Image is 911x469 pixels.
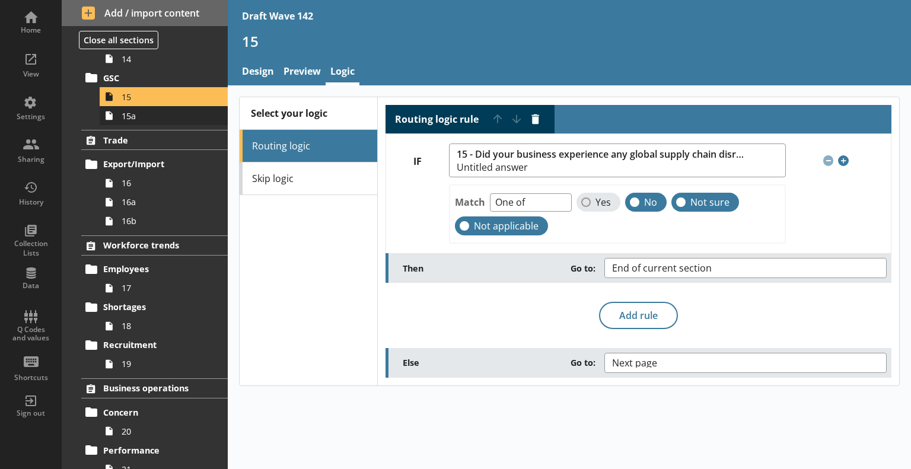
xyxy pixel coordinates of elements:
a: 17 [100,279,228,298]
a: Trade [81,130,228,150]
span: Recruitment [103,339,206,350]
a: Employees [81,260,228,279]
span: Add / import content [82,7,208,20]
li: Employees17 [87,260,228,298]
span: 20 [122,426,211,437]
label: Match [455,196,485,209]
div: Home [10,25,52,35]
span: Yes [595,196,611,209]
div: Sharing [10,155,52,164]
span: 16b [122,215,211,226]
div: Collection Lists [10,239,52,257]
a: Design [237,60,279,85]
span: 16a [122,196,211,208]
button: Delete routing rule [526,110,545,129]
span: 15a [122,110,211,122]
span: Not applicable [474,220,539,232]
div: Draft Wave 142 [242,9,313,23]
label: Else [403,357,604,368]
span: Workforce trends [103,240,206,251]
a: 14 [100,49,228,68]
span: 15 [122,91,211,103]
div: Settings [10,112,52,122]
div: View [10,69,52,79]
span: Next page [612,358,676,368]
span: 18 [122,320,211,331]
a: 15a [100,106,228,125]
a: 18 [100,317,228,336]
span: Employees [103,263,206,275]
button: 15 - Did your business experience any global supply chain disruption in [DATE]?Untitled answer [449,143,786,177]
button: Next page [604,353,887,373]
span: Trade [103,135,206,146]
span: 16 [122,177,211,189]
a: Shortages [81,298,228,317]
a: 19 [100,355,228,374]
li: Concern20 [87,403,228,441]
span: Shortages [103,301,206,312]
a: 16b [100,212,228,231]
li: Supply chainsUK Proc14GSC1515a [62,6,228,125]
span: Concern [103,407,206,418]
span: Go to: [571,357,595,368]
li: Shortages18 [87,298,228,336]
a: Skip logic [240,162,377,195]
span: Untitled answer [457,162,747,172]
span: Performance [103,445,206,456]
a: Preview [279,60,326,85]
a: 20 [100,422,228,441]
a: Recruitment [81,336,228,355]
button: Add rule [599,302,678,329]
span: Export/Import [103,158,206,170]
label: Then [403,263,604,274]
div: Data [10,281,52,291]
label: Routing logic rule [395,113,479,126]
a: 15 [100,87,228,106]
span: 19 [122,358,211,369]
span: No [644,196,657,209]
a: Performance [81,441,228,460]
span: Not sure [690,196,730,209]
a: Workforce trends [81,235,228,256]
div: Q Codes and values [10,326,52,343]
a: GSC [81,68,228,87]
span: 15 - Did your business experience any global supply chain disruption in [DATE]? [457,149,747,160]
span: Go to: [571,263,595,274]
span: Business operations [103,382,206,394]
span: GSC [103,72,206,84]
li: GSC1515a [87,68,228,125]
button: End of current section [604,258,887,278]
label: IF [386,155,449,168]
a: 16 [100,174,228,193]
a: Concern [81,403,228,422]
div: History [10,197,52,207]
li: Workforce trendsEmployees17Shortages18Recruitment19 [62,235,228,374]
a: Export/Import [81,155,228,174]
div: Select your logic [240,97,377,130]
a: 16a [100,193,228,212]
a: Logic [326,60,359,85]
div: Shortcuts [10,373,52,382]
span: 17 [122,282,211,293]
li: TradeExport/Import1616a16b [62,130,228,230]
h1: 15 [242,32,897,50]
button: Close all sections [79,31,158,49]
span: End of current section [612,263,731,273]
li: Recruitment19 [87,336,228,374]
div: Sign out [10,409,52,418]
li: Export/Import1616a16b [87,155,228,231]
a: Business operations [81,378,228,398]
span: 14 [122,53,211,65]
